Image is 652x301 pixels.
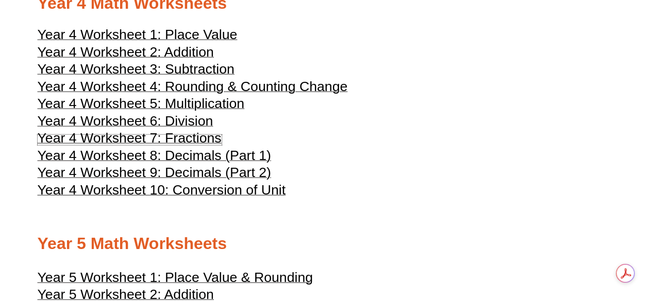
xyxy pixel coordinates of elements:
a: Year 4 Worksheet 2: Addition [38,49,214,59]
span: Year 4 Worksheet 2: Addition [38,44,214,60]
span: Year 4 Worksheet 7: Fractions [38,130,222,146]
a: Year 4 Worksheet 8: Decimals (Part 1) [38,152,271,163]
a: Year 4 Worksheet 9: Decimals (Part 2) [38,169,271,180]
a: Year 4 Worksheet 7: Fractions [38,135,222,145]
a: Year 4 Worksheet 10: Conversion of Unit [38,187,286,197]
a: Year 4 Worksheet 4: Rounding & Counting Change [38,83,348,94]
iframe: Chat Widget [480,185,652,301]
span: Year 5 Worksheet 1: Place Value & Rounding [38,270,313,285]
span: Year 4 Worksheet 4: Rounding & Counting Change [38,79,348,94]
a: Year 4 Worksheet 3: Subtraction [38,66,235,76]
span: Year 4 Worksheet 9: Decimals (Part 2) [38,165,271,180]
span: Year 4 Worksheet 5: Multiplication [38,96,245,111]
span: Year 4 Worksheet 6: Division [38,113,213,129]
h2: Year 5 Math Worksheets [38,233,615,255]
a: Year 5 Worksheet 1: Place Value & Rounding [38,274,313,285]
span: Year 4 Worksheet 10: Conversion of Unit [38,182,286,198]
a: Year 4 Worksheet 1: Place Value [38,31,238,42]
a: Year 4 Worksheet 5: Multiplication [38,100,245,111]
span: Year 4 Worksheet 1: Place Value [38,27,238,42]
span: Year 4 Worksheet 8: Decimals (Part 1) [38,148,271,163]
a: Year 4 Worksheet 6: Division [38,118,213,128]
span: Year 4 Worksheet 3: Subtraction [38,61,235,77]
